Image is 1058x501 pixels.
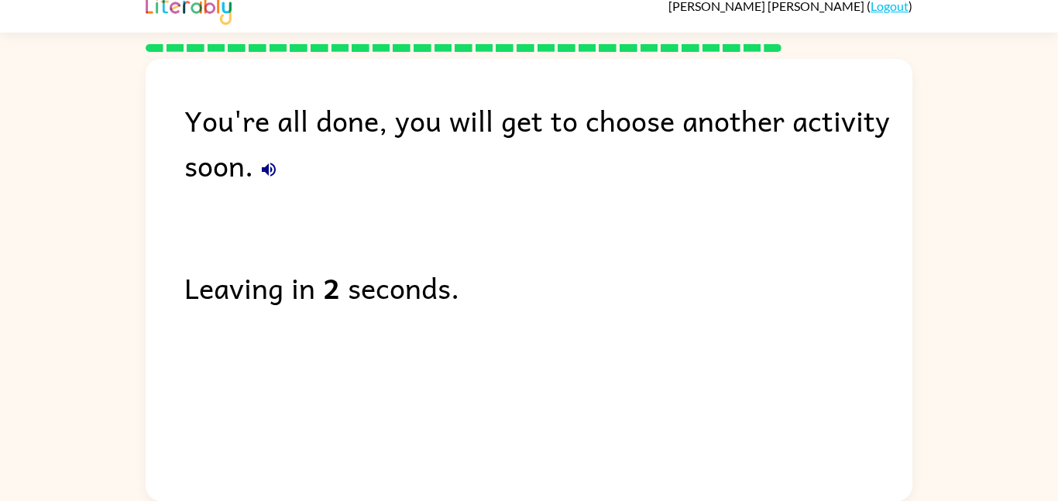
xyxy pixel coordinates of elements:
[184,98,912,187] div: You're all done, you will get to choose another activity soon.
[184,265,912,310] div: Leaving in seconds.
[323,265,340,310] b: 2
